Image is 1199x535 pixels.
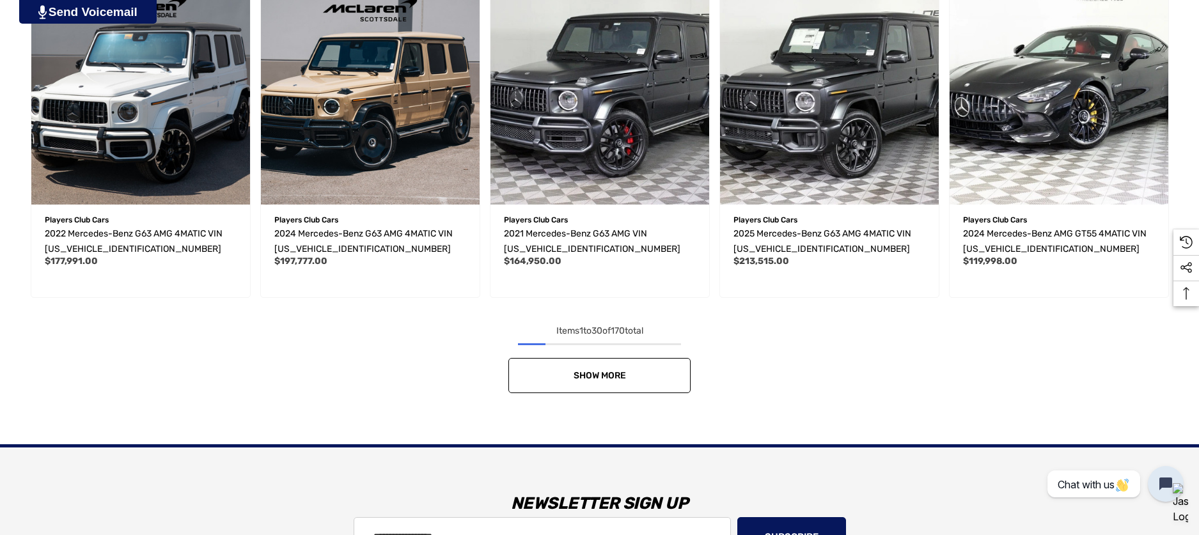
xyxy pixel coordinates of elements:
[274,256,327,267] span: $197,777.00
[45,226,237,257] a: 2022 Mercedes-Benz G63 AMG 4MATIC VIN W1NYC7HJ4NX448751,$177,991.00
[38,5,47,19] img: PjwhLS0gR2VuZXJhdG9yOiBHcmF2aXQuaW8gLS0+PHN2ZyB4bWxucz0iaHR0cDovL3d3dy53My5vcmcvMjAwMC9zdmciIHhtb...
[504,212,696,228] p: Players Club Cars
[963,212,1155,228] p: Players Club Cars
[274,212,466,228] p: Players Club Cars
[45,212,237,228] p: Players Club Cars
[504,228,680,254] span: 2021 Mercedes-Benz G63 AMG VIN [US_VEHICLE_IDENTIFICATION_NUMBER]
[274,226,466,257] a: 2024 Mercedes-Benz G63 AMG 4MATIC VIN W1NYC7HJXRX502401,$197,777.00
[611,325,625,336] span: 170
[45,256,98,267] span: $177,991.00
[733,212,925,228] p: Players Club Cars
[26,323,1173,339] div: Items to of total
[166,485,1033,523] h3: Newsletter Sign Up
[574,370,626,381] span: Show More
[1173,287,1199,300] svg: Top
[1180,261,1193,274] svg: Social Media
[733,228,911,254] span: 2025 Mercedes-Benz G63 AMG 4MATIC VIN [US_VEHICLE_IDENTIFICATION_NUMBER]
[592,325,602,336] span: 30
[274,228,453,254] span: 2024 Mercedes-Benz G63 AMG 4MATIC VIN [US_VEHICLE_IDENTIFICATION_NUMBER]
[963,226,1155,257] a: 2024 Mercedes-Benz AMG GT55 4MATIC VIN W1KRJ8AB8RF000444,$119,998.00
[504,226,696,257] a: 2021 Mercedes-Benz G63 AMG VIN W1NYC7HJ9MX381336,$164,950.00
[579,325,583,336] span: 1
[963,228,1147,254] span: 2024 Mercedes-Benz AMG GT55 4MATIC VIN [US_VEHICLE_IDENTIFICATION_NUMBER]
[963,256,1017,267] span: $119,998.00
[733,226,925,257] a: 2025 Mercedes-Benz G63 AMG 4MATIC VIN W1NWH5AB7SX054656,$213,515.00
[45,228,223,254] span: 2022 Mercedes-Benz G63 AMG 4MATIC VIN [US_VEHICLE_IDENTIFICATION_NUMBER]
[508,358,691,393] a: Show More
[504,256,561,267] span: $164,950.00
[26,323,1173,393] nav: pagination
[1180,236,1193,249] svg: Recently Viewed
[733,256,789,267] span: $213,515.00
